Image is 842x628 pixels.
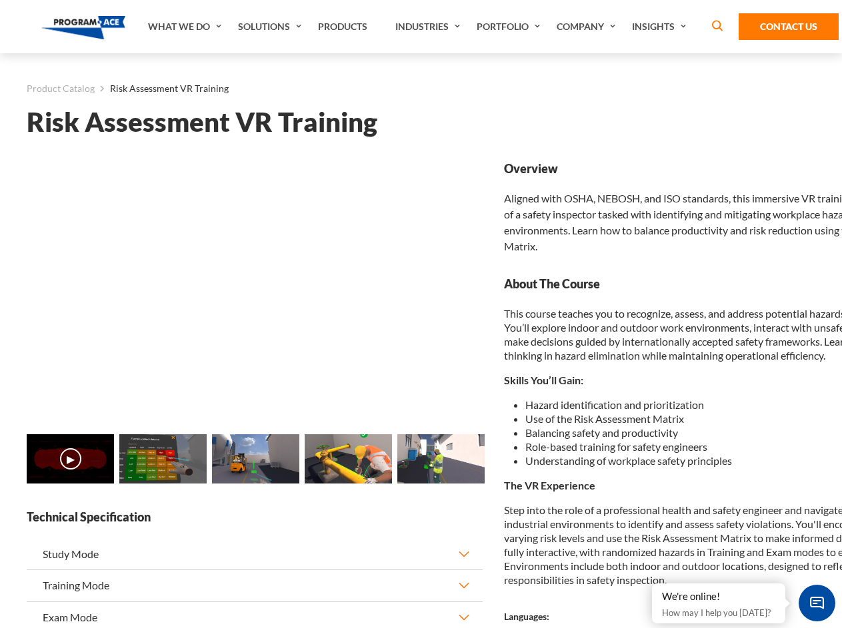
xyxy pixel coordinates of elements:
[27,509,483,525] strong: Technical Specification
[662,590,775,603] div: We're online!
[27,539,483,569] button: Study Mode
[212,434,299,483] img: Risk Assessment VR Training - Preview 2
[27,80,95,97] a: Product Catalog
[305,434,392,483] img: Risk Assessment VR Training - Preview 3
[27,570,483,601] button: Training Mode
[27,434,114,483] img: Risk Assessment VR Training - Video 0
[119,434,207,483] img: Risk Assessment VR Training - Preview 1
[799,585,835,621] span: Chat Widget
[95,80,229,97] li: Risk Assessment VR Training
[397,434,485,483] img: Risk Assessment VR Training - Preview 4
[739,13,839,40] a: Contact Us
[41,16,126,39] img: Program-Ace
[60,448,81,470] button: ▶
[27,160,483,417] iframe: Risk Assessment VR Training - Video 0
[662,605,775,621] p: How may I help you [DATE]?
[504,611,549,622] strong: Languages:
